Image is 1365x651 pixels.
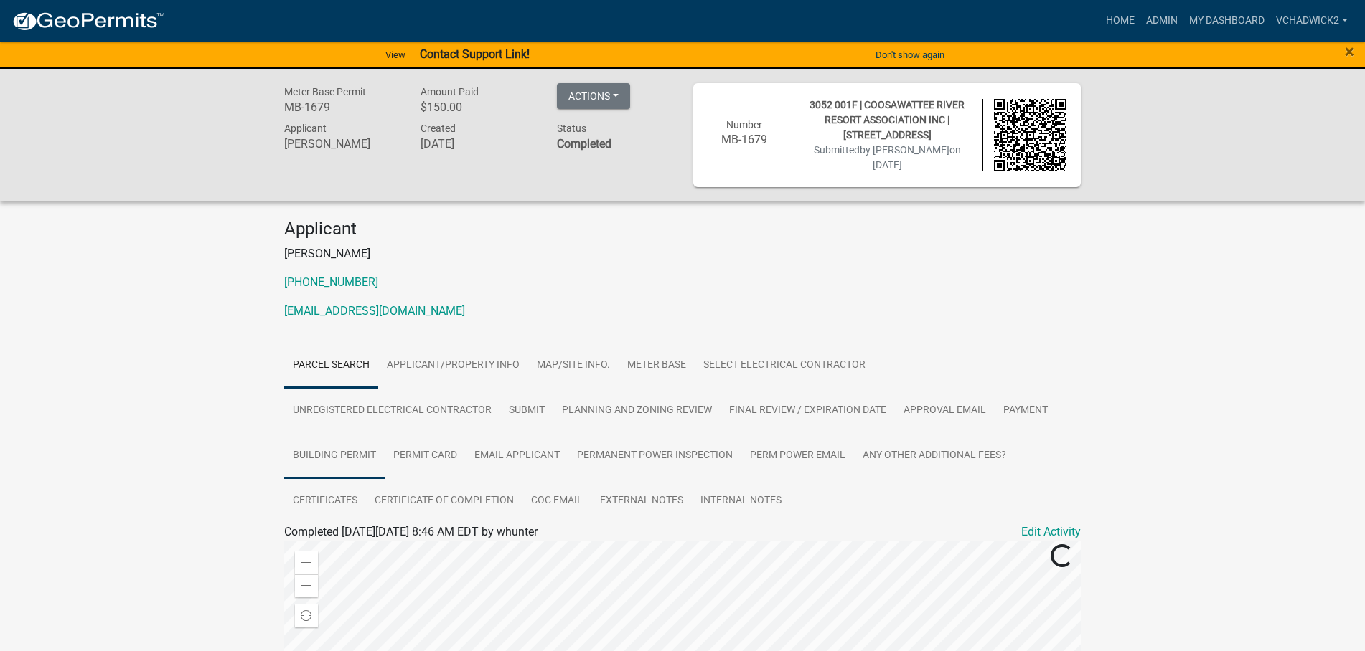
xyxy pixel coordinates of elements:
[619,343,695,389] a: Meter Base
[870,43,950,67] button: Don't show again
[1183,7,1270,34] a: My Dashboard
[695,343,874,389] a: Select Electrical Contractor
[1345,43,1354,60] button: Close
[1140,7,1183,34] a: Admin
[284,343,378,389] a: Parcel search
[810,99,965,141] span: 3052 001F | COOSAWATTEE RIVER RESORT ASSOCIATION INC | [STREET_ADDRESS]
[995,388,1056,434] a: Payment
[854,433,1015,479] a: Any other Additional Fees?
[553,388,721,434] a: Planning and Zoning Review
[284,275,378,289] a: [PHONE_NUMBER]
[895,388,995,434] a: Approval Email
[466,433,568,479] a: Email Applicant
[295,551,318,574] div: Zoom in
[557,83,630,109] button: Actions
[385,433,466,479] a: Permit Card
[284,219,1081,239] h4: Applicant
[421,137,535,151] h6: [DATE]
[528,343,619,389] a: Map/Site Info.
[295,574,318,597] div: Zoom out
[284,86,366,98] span: Meter Base Permit
[284,304,465,318] a: [EMAIL_ADDRESS][DOMAIN_NAME]
[994,99,1067,172] img: QR code
[420,47,530,61] strong: Contact Support Link!
[284,100,399,114] h6: MB-1679
[284,388,500,434] a: Unregistered Electrical Contractor
[1100,7,1140,34] a: Home
[421,86,479,98] span: Amount Paid
[814,144,961,171] span: Submitted on [DATE]
[708,133,781,146] h6: MB-1679
[1021,523,1081,541] a: Edit Activity
[284,245,1081,262] p: [PERSON_NAME]
[421,123,456,134] span: Created
[500,388,553,434] a: Submit
[557,123,586,134] span: Status
[295,604,318,627] div: Find my location
[726,119,762,130] span: Number
[1345,42,1354,62] span: ×
[380,43,411,67] a: View
[284,123,327,134] span: Applicant
[378,343,528,389] a: Applicant/Property Info
[421,100,535,114] h6: $150.00
[741,433,854,479] a: Perm Power Email
[284,137,399,151] h6: [PERSON_NAME]
[522,478,591,524] a: COC Email
[568,433,741,479] a: Permanent Power Inspection
[284,478,366,524] a: Certificates
[284,433,385,479] a: Building Permit
[721,388,895,434] a: Final Review / Expiration Date
[366,478,522,524] a: Certificate of Completion
[284,525,538,538] span: Completed [DATE][DATE] 8:46 AM EDT by whunter
[557,137,611,151] strong: Completed
[692,478,790,524] a: Internal Notes
[860,144,949,156] span: by [PERSON_NAME]
[591,478,692,524] a: External Notes
[1270,7,1354,34] a: VChadwick2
